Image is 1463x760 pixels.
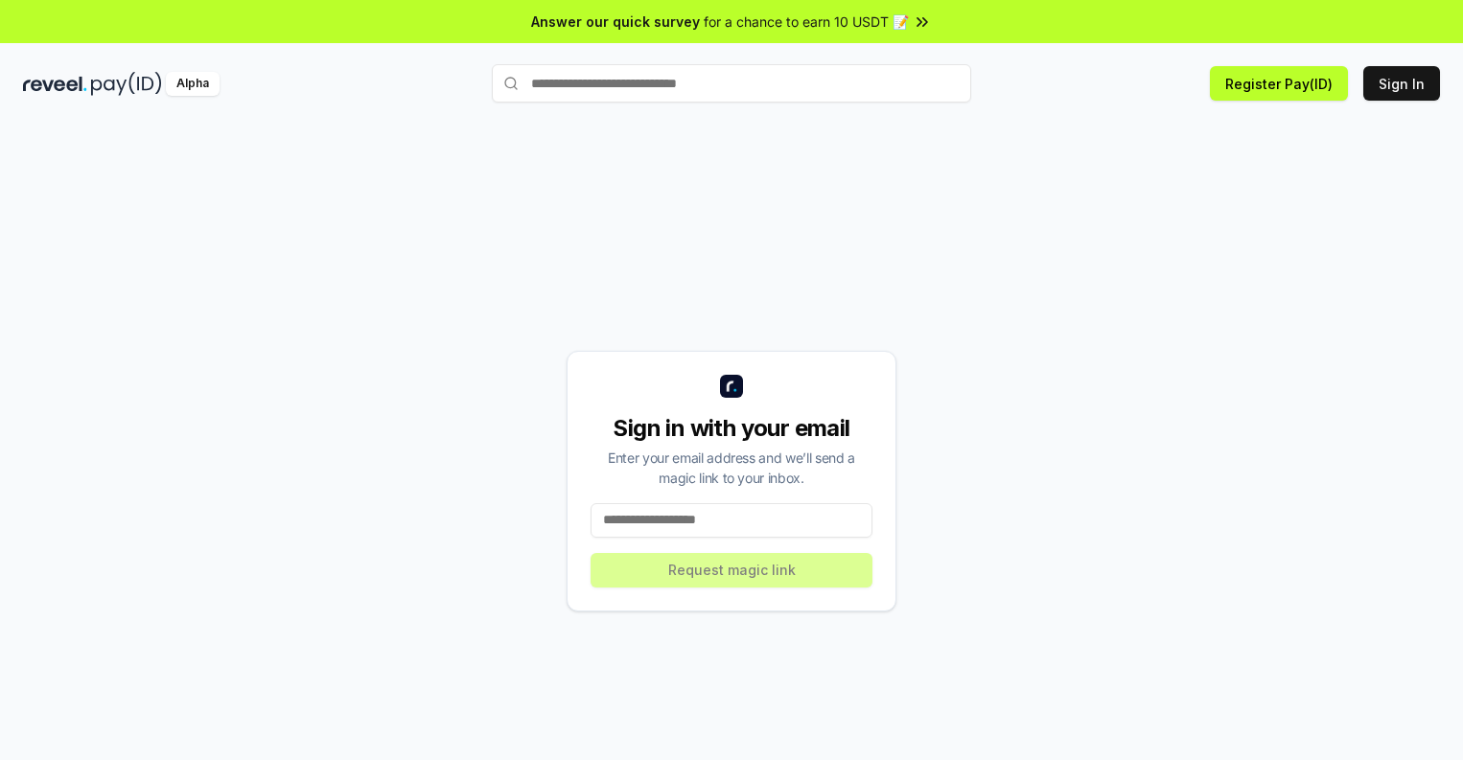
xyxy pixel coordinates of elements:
button: Sign In [1363,66,1440,101]
img: logo_small [720,375,743,398]
div: Sign in with your email [591,413,872,444]
button: Register Pay(ID) [1210,66,1348,101]
div: Enter your email address and we’ll send a magic link to your inbox. [591,448,872,488]
div: Alpha [166,72,220,96]
img: pay_id [91,72,162,96]
span: for a chance to earn 10 USDT 📝 [704,12,909,32]
img: reveel_dark [23,72,87,96]
span: Answer our quick survey [531,12,700,32]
